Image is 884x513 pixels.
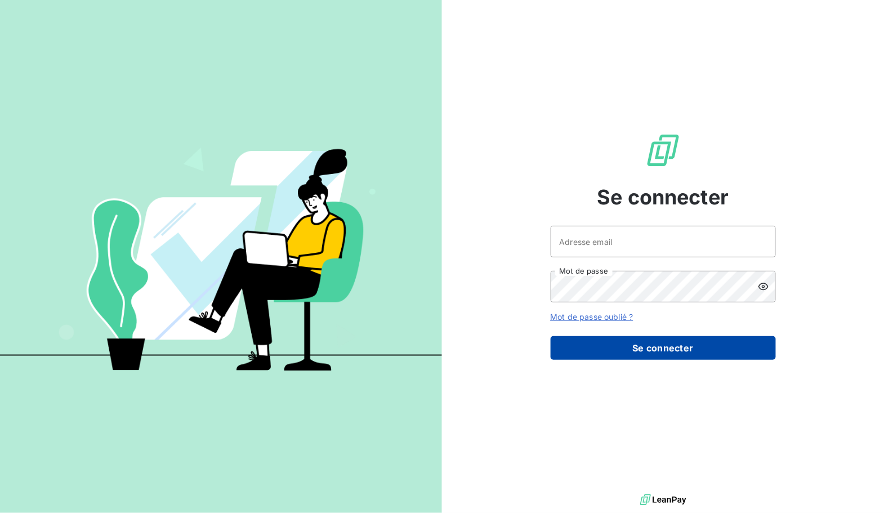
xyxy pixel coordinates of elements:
button: Se connecter [551,336,776,360]
span: Se connecter [597,182,729,212]
img: logo [640,492,686,508]
img: Logo LeanPay [645,132,681,168]
input: placeholder [551,226,776,257]
a: Mot de passe oublié ? [551,312,633,322]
